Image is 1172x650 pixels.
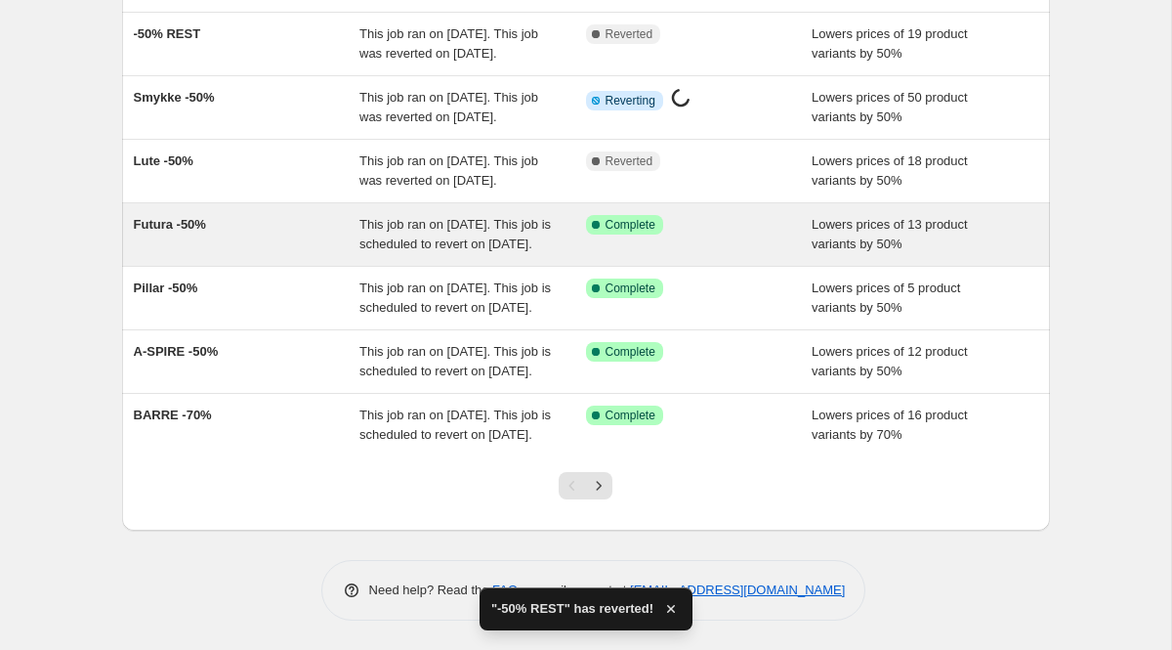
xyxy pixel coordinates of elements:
span: Complete [606,217,655,233]
span: Lowers prices of 18 product variants by 50% [812,153,968,188]
span: Futura -50% [134,217,206,232]
span: Lowers prices of 19 product variants by 50% [812,26,968,61]
span: Lowers prices of 12 product variants by 50% [812,344,968,378]
span: Complete [606,281,655,296]
span: Lute -50% [134,153,193,168]
span: "-50% REST" has reverted! [491,599,653,619]
span: Reverted [606,153,653,169]
span: Complete [606,344,655,360]
span: This job ran on [DATE]. This job is scheduled to revert on [DATE]. [359,281,551,315]
span: BARRE -70% [134,408,212,422]
span: Lowers prices of 16 product variants by 70% [812,408,968,442]
span: Lowers prices of 13 product variants by 50% [812,217,968,251]
span: This job ran on [DATE]. This job was reverted on [DATE]. [359,153,538,188]
span: or email support at [518,583,630,597]
span: This job ran on [DATE]. This job is scheduled to revert on [DATE]. [359,408,551,442]
span: This job ran on [DATE]. This job is scheduled to revert on [DATE]. [359,344,551,378]
span: This job ran on [DATE]. This job is scheduled to revert on [DATE]. [359,217,551,251]
span: Smykke -50% [134,90,215,105]
span: Lowers prices of 50 product variants by 50% [812,90,968,124]
span: -50% REST [134,26,201,41]
span: Lowers prices of 5 product variants by 50% [812,281,960,315]
span: Complete [606,408,655,423]
span: Pillar -50% [134,281,198,295]
a: [EMAIL_ADDRESS][DOMAIN_NAME] [630,583,845,597]
button: Next [585,472,612,499]
a: FAQ [492,583,518,597]
span: Need help? Read the [369,583,493,597]
span: A-SPIRE -50% [134,344,219,359]
span: This job ran on [DATE]. This job was reverted on [DATE]. [359,90,538,124]
span: Reverting [606,93,655,108]
nav: Pagination [559,472,612,499]
span: This job ran on [DATE]. This job was reverted on [DATE]. [359,26,538,61]
span: Reverted [606,26,653,42]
